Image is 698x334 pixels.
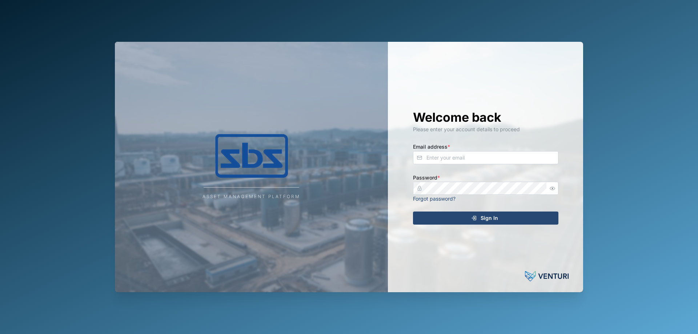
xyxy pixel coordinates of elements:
[413,143,450,151] label: Email address
[202,193,300,200] div: Asset Management Platform
[413,151,558,164] input: Enter your email
[413,174,440,182] label: Password
[525,269,569,283] img: Powered by: Venturi
[413,212,558,225] button: Sign In
[179,134,324,178] img: Company Logo
[413,109,558,125] h1: Welcome back
[413,196,456,202] a: Forgot password?
[413,125,558,133] div: Please enter your account details to proceed
[481,212,498,224] span: Sign In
